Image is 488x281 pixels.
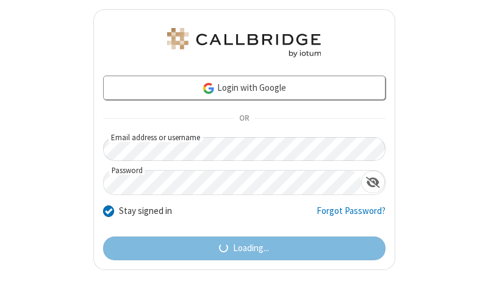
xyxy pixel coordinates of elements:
a: Login with Google [103,76,386,100]
div: Show password [361,171,385,193]
button: Loading... [103,237,386,261]
img: google-icon.png [202,82,215,95]
a: Forgot Password? [317,204,386,227]
label: Stay signed in [119,204,172,218]
img: Astra [165,28,323,57]
input: Password [104,171,361,194]
input: Email address or username [103,137,386,161]
span: Loading... [233,241,269,255]
span: OR [234,110,254,127]
iframe: Chat [457,249,479,272]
